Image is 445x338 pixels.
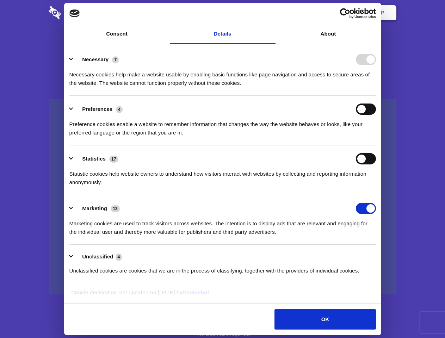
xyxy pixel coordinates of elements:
span: 4 [116,106,123,113]
div: Statistic cookies help website owners to understand how visitors interact with websites by collec... [69,164,376,187]
label: Preferences [82,106,112,112]
a: Details [170,24,276,44]
a: Login [320,2,350,24]
div: Marketing cookies are used to track visitors across websites. The intention is to display ads tha... [69,214,376,236]
span: 13 [111,205,120,212]
button: Statistics (17) [69,153,123,164]
div: Unclassified cookies are cookies that we are in the process of classifying, together with the pro... [69,261,376,275]
a: Contact [286,2,318,24]
a: About [276,24,381,44]
button: Marketing (13) [69,203,124,214]
div: Preference cookies enable a website to remember information that changes the way the website beha... [69,115,376,137]
h4: Auto-redaction of sensitive data, encrypted data sharing and self-destructing private chats. Shar... [49,64,396,87]
a: Cookiebot [183,289,209,295]
span: 17 [109,156,118,163]
label: Marketing [82,205,107,211]
div: Cookie declaration last updated on [DATE] by [66,288,379,302]
span: 7 [112,56,119,63]
img: logo [69,10,80,17]
a: Consent [64,24,170,44]
a: Pricing [207,2,237,24]
img: logo-wordmark-white-trans-d4663122ce5f474addd5e946df7df03e33cb6a1c49d2221995e7729f52c070b2.svg [49,6,109,19]
label: Statistics [82,156,106,162]
a: Usercentrics Cookiebot - opens in a new window [314,8,376,19]
div: Necessary cookies help make a website usable by enabling basic functions like page navigation and... [69,65,376,87]
button: Unclassified (4) [69,252,126,261]
button: Preferences (4) [69,104,127,115]
a: Wistia video thumbnail [49,99,396,295]
button: OK [274,309,376,330]
label: Necessary [82,56,109,62]
button: Necessary (7) [69,54,123,65]
h1: Eliminate Slack Data Loss. [49,32,396,57]
span: 4 [116,254,122,261]
iframe: Drift Widget Chat Controller [410,303,437,330]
